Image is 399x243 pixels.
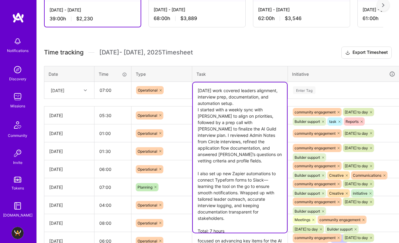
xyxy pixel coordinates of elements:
img: teamwork [12,91,24,103]
th: Date [44,66,94,82]
div: [DATE] - [DATE] [154,6,240,13]
img: discovery [12,64,24,76]
span: community engagement [295,110,336,114]
span: community engagement [295,131,336,136]
img: Invite [12,147,24,159]
input: HH:MM [94,107,131,123]
span: community engagement [295,235,336,240]
span: Operational [138,149,157,154]
div: [DATE] [51,87,64,93]
span: Operational [138,221,157,225]
img: logo [12,12,24,23]
span: community engagement [295,200,336,204]
span: Builder support [295,173,320,178]
input: HH:MM [94,215,131,231]
span: Builder support [295,209,320,213]
button: Export Timesheet [341,47,392,59]
span: Creative [329,173,344,178]
span: task [329,119,336,124]
div: [DOMAIN_NAME] [3,212,32,218]
div: [DATE] [49,220,89,226]
span: $3,546 [285,15,302,22]
span: $3,889 [180,15,197,22]
div: Enter Tag [293,85,315,95]
div: [DATE] - [DATE] [49,7,136,13]
span: community engagement [319,217,360,222]
span: [DATE] to day [345,110,368,114]
input: HH:MM [94,179,131,195]
textarea: [DATE] work covered leaders alignment, interview prep, documentation, and automation setup. I sta... [193,82,287,233]
div: 39:00 h [49,16,136,22]
a: A.Team - Grow A.Team's Community & Demand [10,227,25,239]
i: icon Download [345,50,350,56]
input: HH:MM [94,197,131,213]
div: [DATE] [49,148,89,154]
span: Planning [138,185,152,189]
span: Time tracking [44,49,84,56]
input: HH:MM [95,82,131,98]
input: HH:MM [94,143,131,159]
div: 68:00 h [154,15,240,22]
input: HH:MM [94,161,131,177]
span: Builder support [295,119,320,124]
img: right [382,3,384,7]
span: Operational [138,113,157,118]
span: Operational [138,131,157,136]
span: Builder support [327,227,353,231]
div: [DATE] [49,130,89,137]
span: [DATE] to day [345,164,368,168]
i: icon Chevron [84,89,87,92]
div: Missions [10,103,25,109]
span: Creative [329,191,344,196]
th: Task [192,66,288,82]
span: community engagement [295,164,336,168]
span: [DATE] to day [345,146,368,150]
span: [DATE] to day [345,235,368,240]
span: community engagement [295,182,336,186]
span: Communications [353,173,381,178]
div: [DATE] [49,184,89,190]
span: Reports [346,119,359,124]
span: Operational [138,167,157,172]
img: Community [10,118,25,132]
span: Builder support [295,191,320,196]
div: [DATE] [49,166,89,172]
div: Invite [13,159,22,166]
div: Time [99,71,127,77]
span: Meetings [295,217,310,222]
div: Discovery [9,76,26,82]
div: Initiative [292,71,395,78]
div: [DATE] [49,202,89,208]
span: Operational [138,203,157,207]
div: [DATE] - [DATE] [258,6,345,13]
div: Notifications [7,47,29,54]
span: Operational [138,88,158,92]
span: initiative [353,191,367,196]
input: HH:MM [94,125,131,141]
img: A.Team - Grow A.Team's Community & Demand [12,227,24,239]
img: tokens [14,177,21,182]
span: [DATE] to day [345,182,368,186]
img: bell [12,35,24,47]
span: [DATE] to day [345,200,368,204]
div: Tokens [12,185,24,191]
span: Builder support [295,155,320,160]
span: [DATE] to day [345,131,368,136]
div: Community [8,132,27,139]
span: $2,230 [76,16,93,22]
th: Type [131,66,192,82]
span: [DATE] - [DATE] , 2025 Timesheet [99,49,193,56]
img: guide book [12,200,24,212]
span: [DATE] to day [295,227,318,231]
div: 62:00 h [258,15,345,22]
div: [DATE] [49,112,89,119]
span: community engagement [295,146,336,150]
